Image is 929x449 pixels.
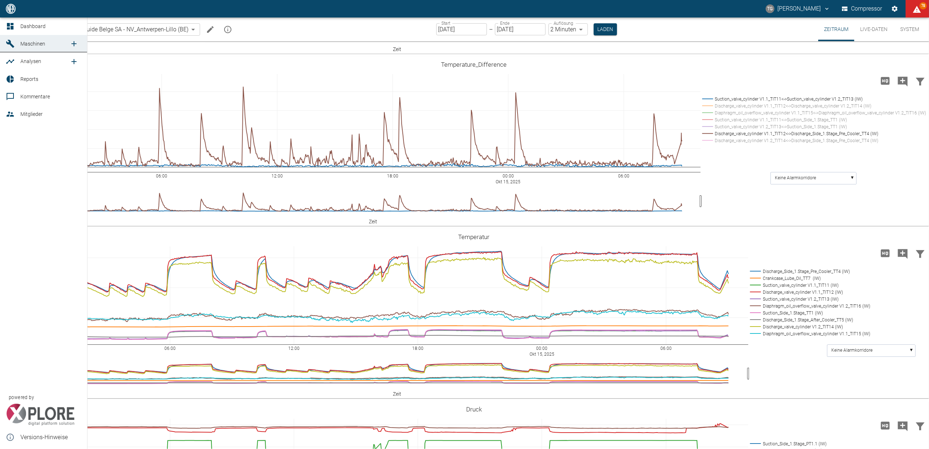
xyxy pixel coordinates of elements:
span: Mitglieder [20,111,43,117]
span: Hohe Auflösung [877,422,894,429]
text: Keine Alarmkorridore [775,176,816,181]
input: DD.MM.YYYY [495,23,546,35]
button: Kommentar hinzufügen [894,416,912,435]
span: Dashboard [20,23,46,29]
span: Hohe Auflösung [877,77,894,84]
a: 908000047_Air Liquide Belge SA - NV_Antwerpen-Lillo (BE) [27,25,188,34]
button: Daten filtern [912,71,929,90]
button: Compressor [840,2,884,15]
span: 908000047_Air Liquide Belge SA - NV_Antwerpen-Lillo (BE) [39,25,188,34]
div: 2 Minuten [549,23,588,35]
button: Kommentar hinzufügen [894,71,912,90]
div: TG [766,4,774,13]
button: Live-Daten [854,17,893,41]
button: System [893,17,926,41]
button: Daten filtern [912,416,929,435]
a: new /analyses/list/0 [67,54,81,69]
span: Kommentare [20,94,50,99]
span: Reports [20,76,38,82]
img: Xplore Logo [6,404,75,426]
button: Machine bearbeiten [203,22,218,37]
label: Start [441,20,450,26]
button: Kommentar hinzufügen [894,244,912,263]
img: logo [5,4,16,13]
p: – [489,25,493,34]
a: new /machines [67,36,81,51]
span: powered by [9,394,34,401]
label: Ende [500,20,510,26]
button: thomas.gregoir@neuman-esser.com [765,2,831,15]
button: Einstellungen [888,2,901,15]
label: Auflösung [554,20,573,26]
span: Versions-Hinweise [20,433,81,442]
span: Maschinen [20,41,45,47]
span: 78 [920,2,927,9]
input: DD.MM.YYYY [436,23,487,35]
span: Analysen [20,58,41,64]
button: mission info [220,22,235,37]
span: Hohe Auflösung [877,249,894,256]
button: Daten filtern [912,244,929,263]
text: Keine Alarmkorridore [832,348,873,353]
button: Zeitraum [818,17,854,41]
button: Laden [594,23,617,35]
